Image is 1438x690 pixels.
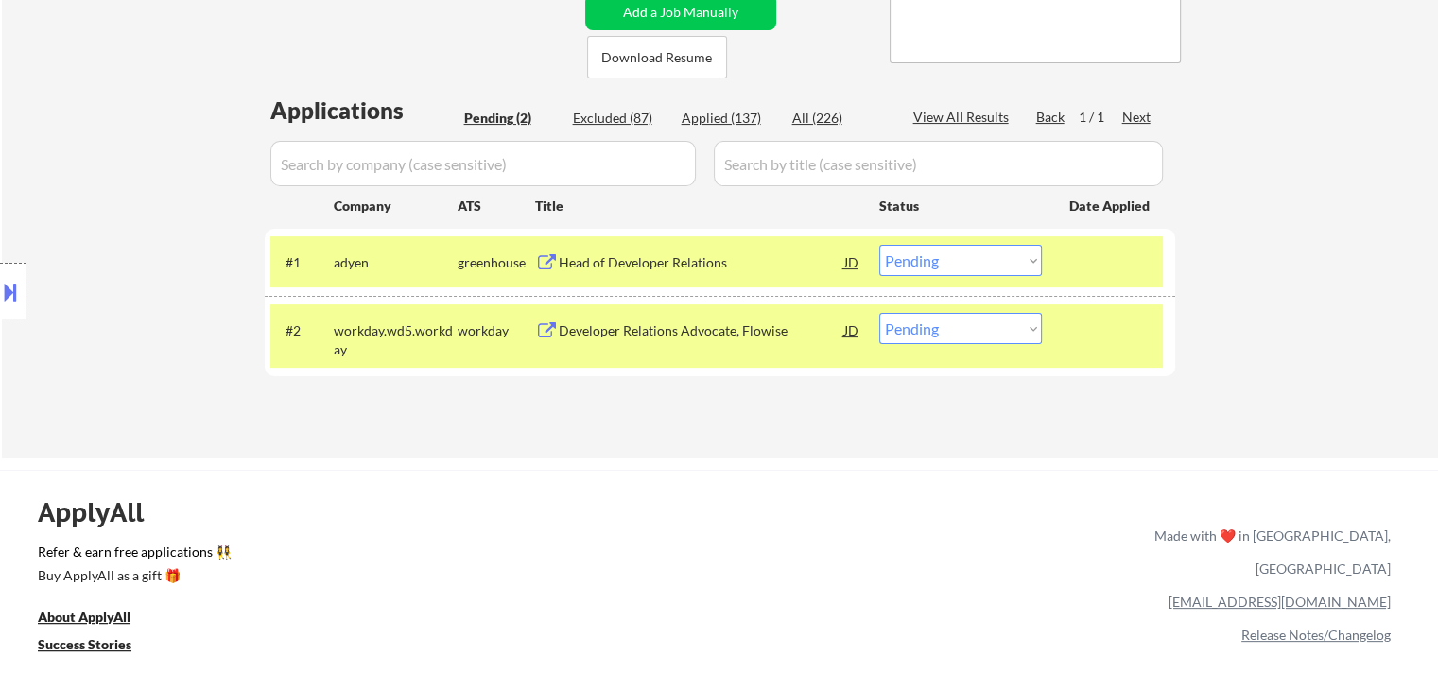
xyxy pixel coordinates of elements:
div: JD [842,245,861,279]
a: Refer & earn free applications 👯‍♀️ [38,545,759,565]
div: Buy ApplyAll as a gift 🎁 [38,569,227,582]
div: Date Applied [1069,197,1152,216]
div: Next [1122,108,1152,127]
a: Buy ApplyAll as a gift 🎁 [38,565,227,589]
a: About ApplyAll [38,607,157,630]
button: Download Resume [587,36,727,78]
div: 1 / 1 [1079,108,1122,127]
div: ATS [458,197,535,216]
a: Success Stories [38,634,157,658]
div: JD [842,313,861,347]
div: adyen [334,253,458,272]
u: About ApplyAll [38,609,130,625]
div: Made with ❤️ in [GEOGRAPHIC_DATA], [GEOGRAPHIC_DATA] [1147,519,1391,585]
div: workday [458,321,535,340]
input: Search by company (case sensitive) [270,141,696,186]
div: Head of Developer Relations [559,253,844,272]
a: Release Notes/Changelog [1241,627,1391,643]
div: workday.wd5.workday [334,321,458,358]
div: All (226) [792,109,887,128]
a: [EMAIL_ADDRESS][DOMAIN_NAME] [1169,594,1391,610]
div: Applications [270,99,458,122]
div: View All Results [913,108,1014,127]
div: Title [535,197,861,216]
u: Success Stories [38,636,131,652]
div: ApplyAll [38,496,165,528]
div: Developer Relations Advocate, Flowise [559,321,844,340]
div: Applied (137) [682,109,776,128]
div: Pending (2) [464,109,559,128]
div: Company [334,197,458,216]
div: Status [879,188,1042,222]
div: Excluded (87) [573,109,667,128]
div: Back [1036,108,1066,127]
input: Search by title (case sensitive) [714,141,1163,186]
div: greenhouse [458,253,535,272]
